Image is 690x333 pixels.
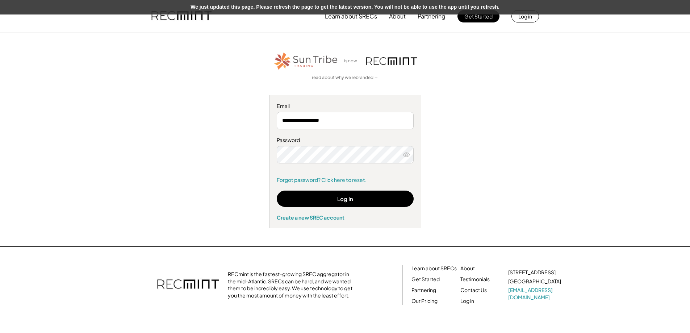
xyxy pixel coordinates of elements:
[273,51,339,71] img: STT_Horizontal_Logo%2B-%2BColor.png
[511,10,539,22] button: Log in
[508,287,563,301] a: [EMAIL_ADDRESS][DOMAIN_NAME]
[277,176,414,184] a: Forgot password? Click here to reset.
[277,191,414,207] button: Log In
[460,265,475,272] a: About
[411,287,436,294] a: Partnering
[418,9,446,24] button: Partnering
[508,269,556,276] div: [STREET_ADDRESS]
[277,137,414,144] div: Password
[151,4,212,29] img: recmint-logotype%403x.png
[411,276,440,283] a: Get Started
[342,58,363,64] div: is now
[277,214,414,221] div: Create a new SREC account
[411,297,438,305] a: Our Pricing
[312,75,379,81] a: read about why we rebranded →
[411,265,457,272] a: Learn about SRECs
[157,272,219,297] img: recmint-logotype%403x.png
[460,276,490,283] a: Testimonials
[277,103,414,110] div: Email
[508,278,561,285] div: [GEOGRAPHIC_DATA]
[325,9,377,24] button: Learn about SRECs
[228,271,356,299] div: RECmint is the fastest-growing SREC aggregator in the mid-Atlantic. SRECs can be hard, and we wan...
[389,9,406,24] button: About
[460,297,474,305] a: Log in
[460,287,487,294] a: Contact Us
[366,57,417,65] img: recmint-logotype%403x.png
[457,10,499,22] button: Get Started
